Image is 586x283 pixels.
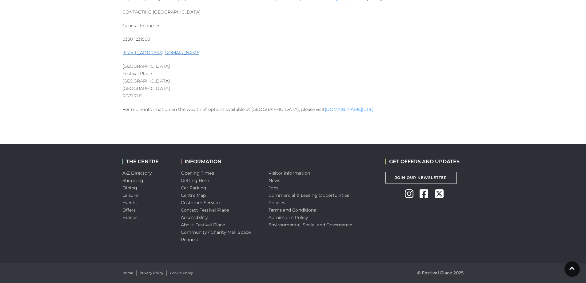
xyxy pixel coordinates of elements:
a: About Festival Place [181,222,225,228]
a: Customer Services [181,200,222,205]
a: Jobs [269,185,278,191]
a: Terms and Conditions [269,207,316,213]
a: News [269,178,280,183]
a: Admissions Policy [269,215,308,220]
a: Visitor information [269,170,310,176]
a: Brands [122,215,138,220]
a: Contact Festival Place [181,207,229,213]
h2: THE CENTRE [122,159,172,164]
h2: INFORMATION [181,159,259,164]
a: Commercial & Leasing Opportunities [269,192,349,198]
a: [EMAIL_ADDRESS][DOMAIN_NAME] [122,50,201,55]
a: Accessibility [181,215,208,220]
p: For more information on the wealth of options available at [GEOGRAPHIC_DATA], please visit . [122,106,464,113]
a: [DOMAIN_NAME][URL] [325,107,373,112]
p: © Festival Place 2025 [417,269,464,277]
a: Policies [269,200,285,205]
a: Join Our Newsletter [385,172,457,184]
a: Opening Times [181,170,214,176]
a: Leisure [122,192,138,198]
a: Centre Map [181,192,206,198]
a: Car Parking [181,185,207,191]
a: Getting Here [181,178,209,183]
p: [GEOGRAPHIC_DATA] Festival Place [GEOGRAPHIC_DATA] [GEOGRAPHIC_DATA] RG21 7LE [122,63,464,99]
a: Community / Charity Mall Space Request [181,229,251,242]
a: Privacy Policy [140,270,163,276]
a: Environmental, Social and Governance [269,222,352,228]
a: Cookie Policy [170,270,193,276]
p: 0330 1231500 [122,35,464,43]
a: Home [122,270,133,276]
h2: GET OFFERS AND UPDATES [385,159,460,164]
p: CONTACTING [GEOGRAPHIC_DATA] [122,8,464,16]
a: Shopping [122,178,144,183]
a: A-Z Directory [122,170,152,176]
p: General Enquiries [122,22,464,29]
a: Events [122,200,137,205]
a: Dining [122,185,138,191]
a: Offers [122,207,136,213]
